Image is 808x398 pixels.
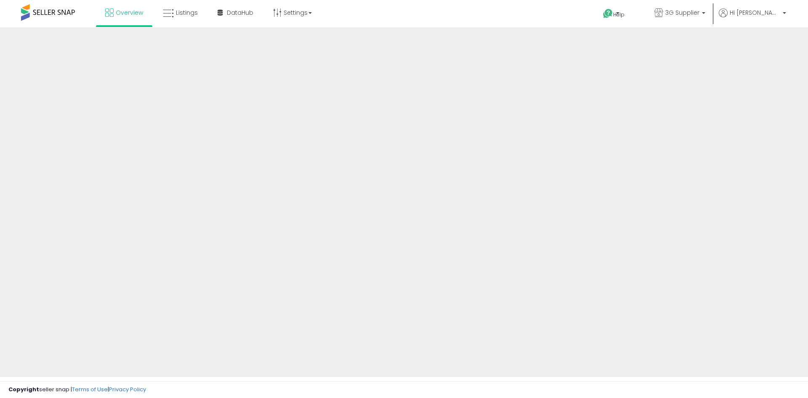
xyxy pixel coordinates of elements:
[665,8,699,17] span: 3G Supplier
[603,8,613,19] i: Get Help
[613,11,625,18] span: Help
[730,8,780,17] span: Hi [PERSON_NAME]
[176,8,198,17] span: Listings
[596,2,641,27] a: Help
[227,8,253,17] span: DataHub
[116,8,143,17] span: Overview
[719,8,786,27] a: Hi [PERSON_NAME]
